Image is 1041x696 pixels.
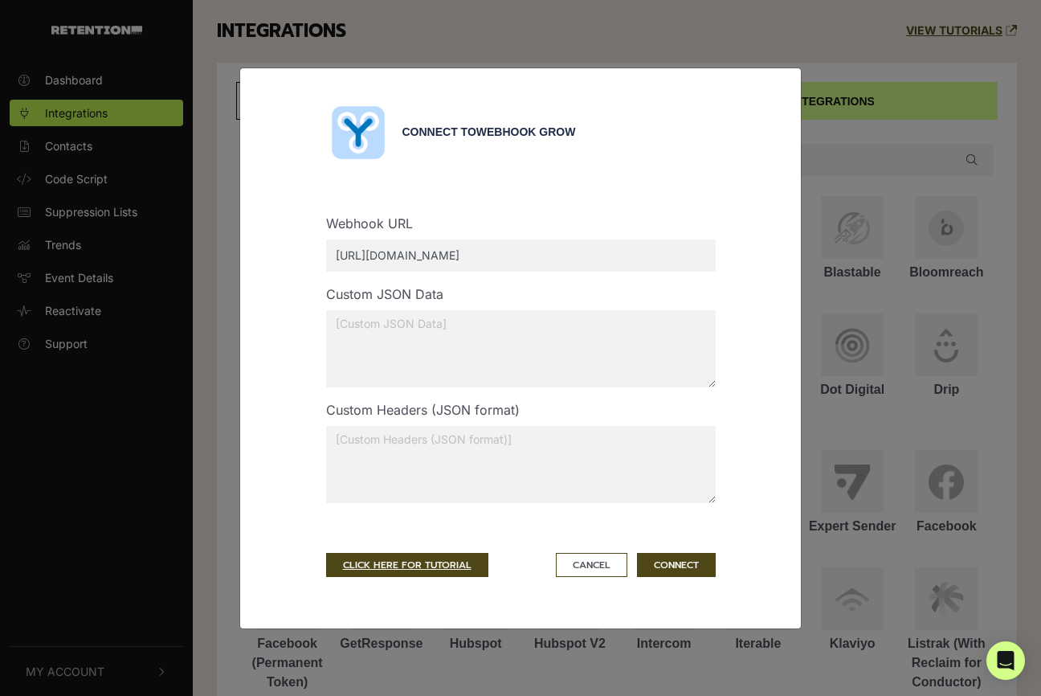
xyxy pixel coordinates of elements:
[986,641,1025,680] div: Open Intercom Messenger
[637,553,716,577] button: CONNECT
[326,285,443,304] label: Custom JSON Data
[326,400,520,420] label: Custom Headers (JSON format)
[326,214,413,233] label: Webhook URL
[326,240,716,272] input: [Webhook URL]
[326,553,488,577] a: CLICK HERE FOR TUTORIAL
[556,553,627,577] button: Cancel
[402,124,716,141] div: Connect to
[476,125,576,138] span: Webhook Grow
[326,100,390,165] img: Webhook Grow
